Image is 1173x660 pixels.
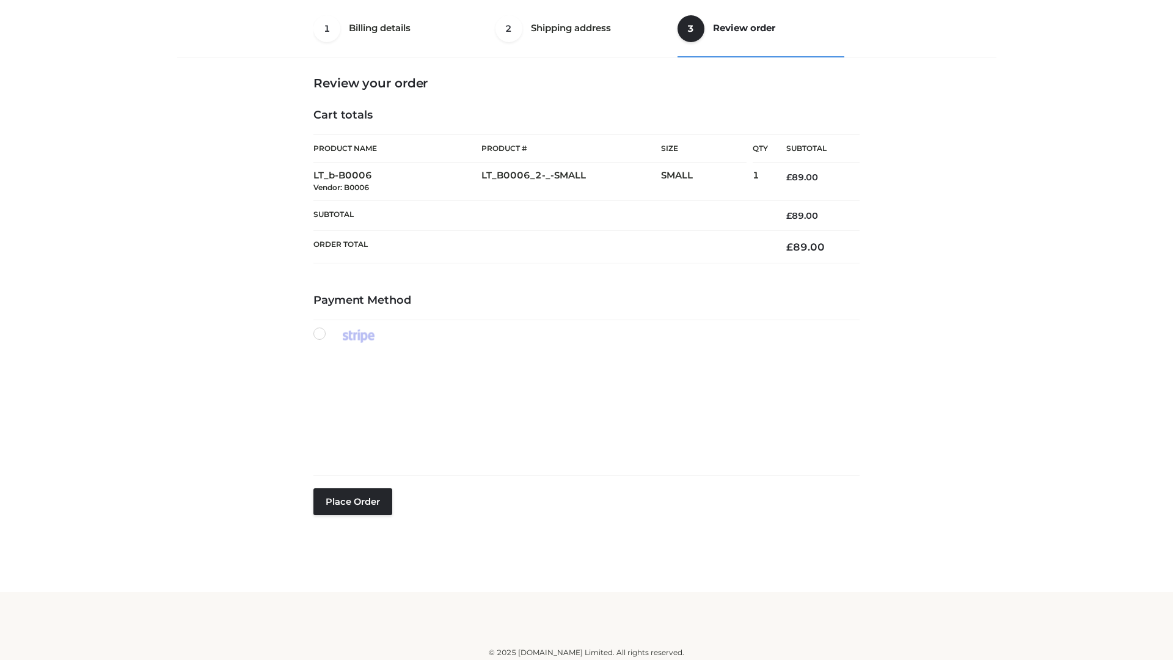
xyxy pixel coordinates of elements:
div: © 2025 [DOMAIN_NAME] Limited. All rights reserved. [181,647,992,659]
td: LT_B0006_2-_-SMALL [481,163,661,201]
h3: Review your order [313,76,860,90]
th: Subtotal [313,200,768,230]
bdi: 89.00 [786,241,825,253]
th: Subtotal [768,135,860,163]
button: Place order [313,488,392,515]
span: £ [786,172,792,183]
th: Product Name [313,134,481,163]
h4: Cart totals [313,109,860,122]
td: LT_b-B0006 [313,163,481,201]
th: Size [661,135,747,163]
bdi: 89.00 [786,172,818,183]
small: Vendor: B0006 [313,183,369,192]
td: 1 [753,163,768,201]
th: Qty [753,134,768,163]
span: £ [786,210,792,221]
h4: Payment Method [313,294,860,307]
span: £ [786,241,793,253]
iframe: Secure payment input frame [311,340,857,466]
th: Order Total [313,231,768,263]
td: SMALL [661,163,753,201]
th: Product # [481,134,661,163]
bdi: 89.00 [786,210,818,221]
